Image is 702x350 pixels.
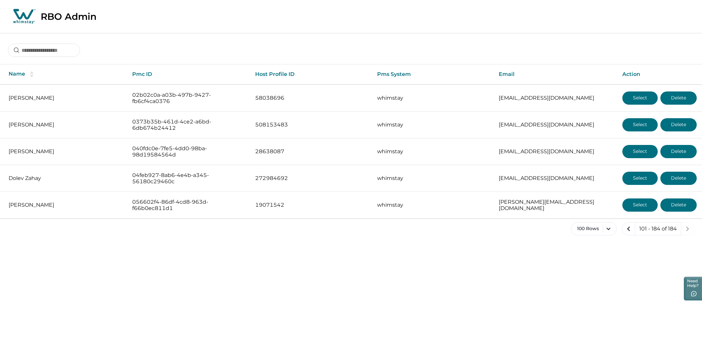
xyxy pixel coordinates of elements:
p: 02b02c0a-a03b-497b-9427-fb6cf4ca0376 [132,92,244,105]
p: whimstay [377,95,488,101]
button: Delete [660,145,697,158]
p: 508153483 [255,122,367,128]
p: 19071542 [255,202,367,208]
p: [EMAIL_ADDRESS][DOMAIN_NAME] [499,95,612,101]
button: Delete [660,198,697,212]
p: [PERSON_NAME][EMAIL_ADDRESS][DOMAIN_NAME] [499,199,612,212]
button: Delete [660,118,697,131]
th: Action [617,64,702,85]
p: [PERSON_NAME] [9,95,122,101]
p: 056602f4-86df-4cd8-963d-f66b0ec811d1 [132,199,244,212]
button: Select [622,172,658,185]
p: 0373b35b-461d-4ce2-a6bd-6db674b24412 [132,119,244,131]
p: RBO Admin [41,11,97,22]
p: whimstay [377,122,488,128]
th: Email [493,64,617,85]
p: [EMAIL_ADDRESS][DOMAIN_NAME] [499,175,612,182]
button: Select [622,118,658,131]
p: 040fdc0e-7fe5-4dd0-98ba-98d19584564d [132,145,244,158]
button: Select [622,145,658,158]
button: Select [622,198,658,212]
button: next page [681,222,694,235]
p: 101 - 184 of 184 [639,226,677,232]
p: whimstay [377,148,488,155]
p: 272984692 [255,175,367,182]
p: [EMAIL_ADDRESS][DOMAIN_NAME] [499,122,612,128]
button: 101 - 184 of 184 [635,222,681,235]
th: Pmc ID [127,64,250,85]
button: previous page [622,222,635,235]
p: 04feb927-8ab6-4e4b-a345-56180c29460c [132,172,244,185]
p: [PERSON_NAME] [9,202,122,208]
p: whimstay [377,175,488,182]
button: Delete [660,172,697,185]
th: Pms System [372,64,493,85]
p: 58038696 [255,95,367,101]
button: 100 Rows [571,222,617,235]
p: Dolev Zahay [9,175,122,182]
button: Delete [660,91,697,105]
p: [PERSON_NAME] [9,148,122,155]
p: 28638087 [255,148,367,155]
p: whimstay [377,202,488,208]
th: Host Profile ID [250,64,372,85]
button: sorting [25,71,38,78]
p: [EMAIL_ADDRESS][DOMAIN_NAME] [499,148,612,155]
button: Select [622,91,658,105]
p: [PERSON_NAME] [9,122,122,128]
